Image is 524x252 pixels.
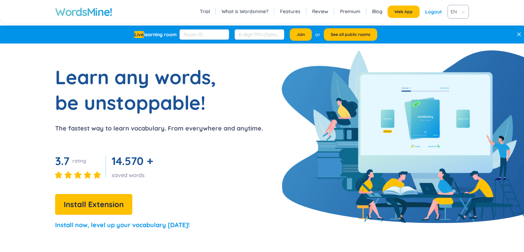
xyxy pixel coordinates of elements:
div: or [315,31,320,38]
span: 14.570 + [112,154,153,168]
button: Join [290,28,312,41]
div: saved words [112,171,156,179]
a: Review [312,8,328,15]
a: Blog [372,8,382,15]
a: Trial [200,8,210,15]
div: rating [72,157,86,164]
p: The fastest way to learn vocabulary. From everywhere and anytime. [55,124,263,133]
a: What is Wordsmine? [222,8,268,15]
a: WordsMine! [55,5,112,19]
span: Web App [394,9,413,14]
span: Join [297,32,305,37]
a: Premium [340,8,360,15]
h1: Learn any words, be unstoppable! [55,64,227,115]
div: Logout [425,6,442,18]
span: See all public rooms [331,32,370,37]
a: Features [280,8,300,15]
button: Web App [388,6,420,18]
span: EN [451,7,463,17]
div: learning room [134,31,177,38]
span: Install Extension [64,198,124,211]
button: Install Extension [55,194,132,215]
button: See all public rooms [324,28,377,41]
input: 6-digit PIN (Optional) [235,29,284,40]
p: Install now, level up your vocabulary [DATE]! [55,220,190,230]
a: Install Extension [55,202,132,209]
wordsmine: Live [134,31,144,38]
input: Room ID [179,29,229,40]
span: 3.7 [55,154,70,168]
